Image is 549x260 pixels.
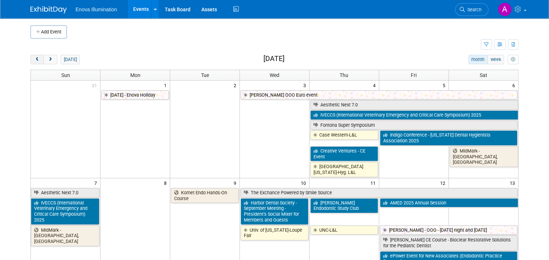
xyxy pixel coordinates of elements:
[380,226,517,235] a: [PERSON_NAME] - OOO - [DATE] night and [DATE]
[303,81,309,90] span: 3
[439,178,448,187] span: 12
[241,188,517,198] a: The Exchance Powered by Smile Source
[44,55,57,64] button: next
[310,146,378,161] a: Creative Ventures - CE Event
[233,178,239,187] span: 9
[163,178,170,187] span: 8
[171,188,239,203] a: Komet Endo Hands-On Course
[512,81,518,90] span: 6
[468,55,488,64] button: month
[310,100,518,110] a: Aesthetic Next 7.0
[241,90,517,100] a: [PERSON_NAME] OOO Euro event
[130,72,140,78] span: Mon
[233,81,239,90] span: 2
[498,3,512,16] img: Andrea Miller
[380,130,517,145] a: Indigo Conference - [US_STATE] Dental Hygienists Association 2025
[370,178,379,187] span: 11
[310,110,518,120] a: IVECCS (International Veterinary Emergency and Critical Care Symposium) 2025
[509,178,518,187] span: 13
[270,72,279,78] span: Wed
[241,198,308,225] a: Harbor Dental Society - September Meeting - President’s Social Mixer for Members and Guests
[300,178,309,187] span: 10
[31,198,99,225] a: IVECCS (International Veterinary Emergency and Critical Care Symposium) 2025
[480,72,487,78] span: Sat
[61,72,70,78] span: Sun
[310,226,378,235] a: UNC-L&L
[411,72,417,78] span: Fri
[511,57,515,62] i: Personalize Calendar
[372,81,379,90] span: 4
[455,3,488,16] a: Search
[30,55,44,64] button: prev
[310,130,378,140] a: Case Western-L&L
[91,81,100,90] span: 31
[508,55,519,64] button: myCustomButton
[465,7,482,12] span: Search
[450,146,518,167] a: MidMark - [GEOGRAPHIC_DATA], [GEOGRAPHIC_DATA]
[31,188,99,198] a: Aesthetic Next 7.0
[30,6,67,13] img: ExhibitDay
[263,55,284,63] h2: [DATE]
[31,226,99,246] a: MidMark - [GEOGRAPHIC_DATA], [GEOGRAPHIC_DATA]
[30,25,67,38] button: Add Event
[101,90,169,100] a: [DATE] - Enova Holiday
[487,55,504,64] button: week
[241,226,308,240] a: Univ. of [US_STATE]-Loupe Fair
[163,81,170,90] span: 1
[310,198,378,213] a: [PERSON_NAME] Endodontic Study Club
[380,198,518,208] a: AMED 2025 Annual Session
[310,162,378,177] a: [GEOGRAPHIC_DATA][US_STATE]-Hyg. L&L
[442,81,448,90] span: 5
[75,7,117,12] span: Enova Illumination
[201,72,209,78] span: Tue
[94,178,100,187] span: 7
[310,121,517,130] a: Fontona Super Symposium
[61,55,80,64] button: [DATE]
[380,235,517,250] a: [PERSON_NAME] CE Course - Bioclear Restorative Solutions for the Pediatric Dentist
[340,72,348,78] span: Thu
